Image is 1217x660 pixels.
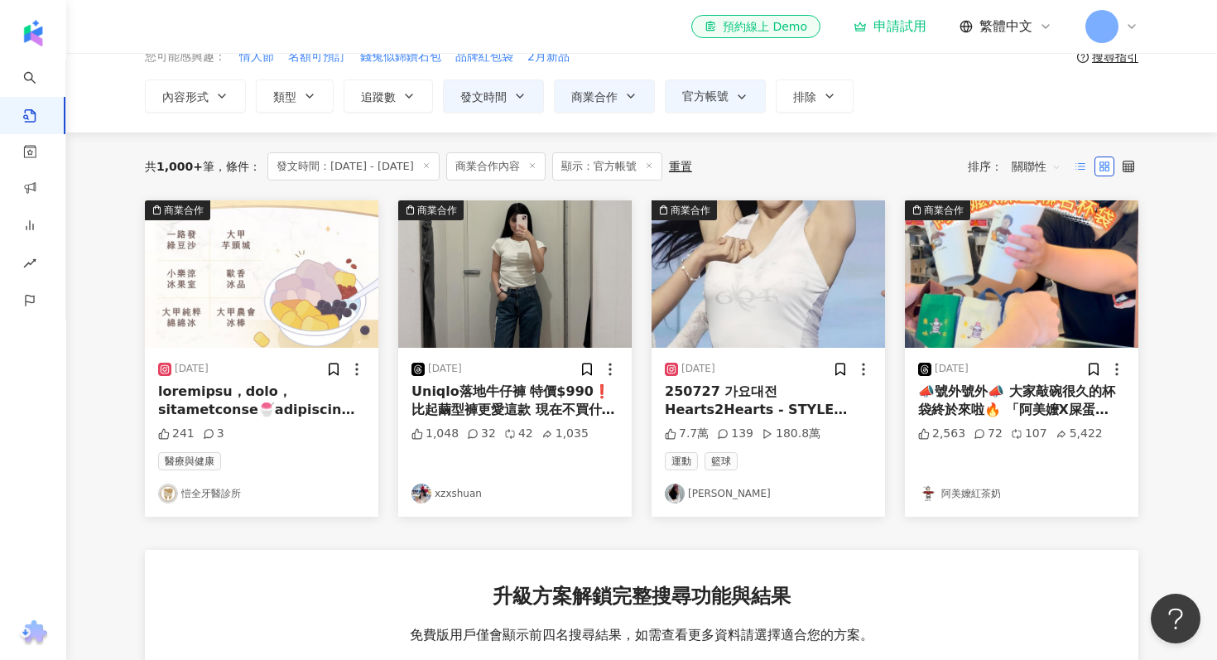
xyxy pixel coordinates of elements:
[717,426,753,442] div: 139
[428,362,462,376] div: [DATE]
[682,89,729,103] span: 官方帳號
[1012,153,1061,180] span: 關聯性
[398,200,632,348] div: post-image商業合作
[360,49,441,65] span: 錢兔似錦鑽石包
[411,484,618,503] a: KOL Avatarxzxshuan
[776,79,854,113] button: 排除
[541,426,589,442] div: 1,035
[467,426,496,442] div: 32
[145,79,246,113] button: 內容形式
[288,49,346,65] span: 名額可預訂
[924,202,964,219] div: 商業合作
[527,48,570,66] button: 2月新品
[287,48,347,66] button: 名額可預訂
[968,153,1070,180] div: 排序：
[905,200,1138,348] img: post-image
[665,484,872,503] a: KOL Avatar[PERSON_NAME]
[273,90,296,104] span: 類型
[493,583,791,611] span: 升級方案解鎖完整搜尋功能與結果
[1077,51,1089,63] span: question-circle
[214,160,261,173] span: 條件 ：
[162,90,209,104] span: 內容形式
[20,20,46,46] img: logo icon
[652,200,885,348] img: post-image
[905,200,1138,348] div: post-image商業合作
[17,620,50,647] img: chrome extension
[410,626,873,644] span: 免費版用戶僅會顯示前四名搜尋結果，如需查看更多資料請選擇適合您的方案。
[23,247,36,284] span: rise
[145,200,378,348] div: post-image商業合作
[145,200,378,348] img: post-image
[935,362,969,376] div: [DATE]
[918,484,1125,503] a: KOL Avatar阿美嬤紅茶奶
[705,452,738,470] span: 籃球
[238,48,275,66] button: 情人節
[554,79,655,113] button: 商業合作
[552,152,662,181] span: 顯示：官方帳號
[359,48,442,66] button: 錢兔似錦鑽石包
[455,48,514,66] button: 品牌紅包袋
[1056,426,1103,442] div: 5,422
[256,79,334,113] button: 類型
[665,484,685,503] img: KOL Avatar
[398,200,632,348] img: post-image
[793,90,816,104] span: 排除
[239,49,274,65] span: 情人節
[23,60,56,124] a: search
[443,79,544,113] button: 發文時間
[417,202,457,219] div: 商業合作
[652,200,885,348] div: post-image商業合作
[974,426,1003,442] div: 72
[411,484,431,503] img: KOL Avatar
[527,49,570,65] span: 2月新品
[671,202,710,219] div: 商業合作
[665,452,698,470] span: 運動
[411,426,459,442] div: 1,048
[145,160,214,173] div: 共 筆
[918,383,1125,420] div: 📣號外號外📣 大家敲碗很久的杯袋終於來啦🔥 「阿美嬤X屎蛋[PERSON_NAME]」聯名杯袋 簡易方便的獨家設計🥳🥳 一個人買一個！兩個人就是一對啦！！！ 趕快買去送心儀的對象💗💗💗 7/29...
[158,426,195,442] div: 241
[158,452,221,470] span: 醫療與健康
[979,17,1032,36] span: 繁體中文
[164,202,204,219] div: 商業合作
[156,160,203,173] span: 1,000+
[705,18,807,35] div: 預約線上 Demo
[344,79,433,113] button: 追蹤數
[1011,426,1047,442] div: 107
[361,90,396,104] span: 追蹤數
[455,49,513,65] span: 品牌紅包袋
[571,90,618,104] span: 商業合作
[681,362,715,376] div: [DATE]
[665,426,709,442] div: 7.7萬
[203,426,224,442] div: 3
[691,15,820,38] a: 預約線上 Demo
[1092,51,1138,64] div: 搜尋指引
[411,383,618,420] div: Uniqlo落地牛仔褲 特價$990❗️ 比起繭型褲更愛這款 現在不買什麼時候買🤩
[158,484,178,503] img: KOL Avatar
[158,484,365,503] a: KOL Avatar愷全牙醫診所
[267,152,440,181] span: 發文時間：[DATE] - [DATE]
[504,426,533,442] div: 42
[669,160,692,173] div: 重置
[145,49,226,65] span: 您可能感興趣：
[175,362,209,376] div: [DATE]
[918,484,938,503] img: KOL Avatar
[665,79,766,113] button: 官方帳號
[158,383,365,420] div: loremipsu，dolo，sitametconse🍧 ​ adipiscin #el sedd，eiusmo、tempor，inci，utlabor！ ​ et…doloremagna👇 ​...
[918,426,965,442] div: 2,563
[1151,594,1200,643] iframe: Help Scout Beacon - Open
[665,383,872,420] div: 250727 가요대전 Hearts2Hearts - STYLE [PERSON_NAME] #Hearts2Hearts #[PERSON_NAME] #이안 #하츠투하츠
[460,90,507,104] span: 發文時間
[762,426,820,442] div: 180.8萬
[854,18,926,35] a: 申請試用
[446,152,546,181] span: 商業合作內容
